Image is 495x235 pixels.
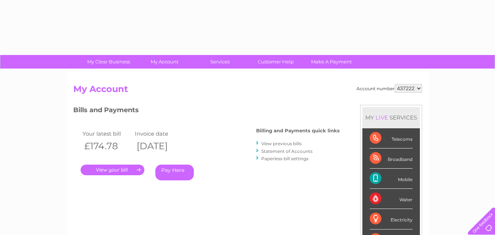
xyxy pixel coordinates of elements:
a: Pay Here [155,165,194,180]
div: Account number [357,84,422,93]
a: View previous bills [261,141,302,146]
a: Customer Help [245,55,306,69]
div: LIVE [374,114,389,121]
h2: My Account [73,84,422,98]
th: £174.78 [81,139,133,154]
a: Paperless bill settings [261,156,309,161]
a: My Account [134,55,195,69]
a: Services [190,55,250,69]
div: MY SERVICES [362,107,420,128]
a: My Clear Business [78,55,139,69]
a: Statement of Accounts [261,148,313,154]
div: Water [370,189,413,209]
div: Broadband [370,148,413,169]
th: [DATE] [133,139,186,154]
h4: Billing and Payments quick links [256,128,340,133]
div: Electricity [370,209,413,229]
a: . [81,165,144,175]
div: Mobile [370,169,413,189]
div: Telecoms [370,128,413,148]
td: Your latest bill [81,129,133,139]
h3: Bills and Payments [73,105,340,118]
a: Make A Payment [301,55,362,69]
td: Invoice date [133,129,186,139]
